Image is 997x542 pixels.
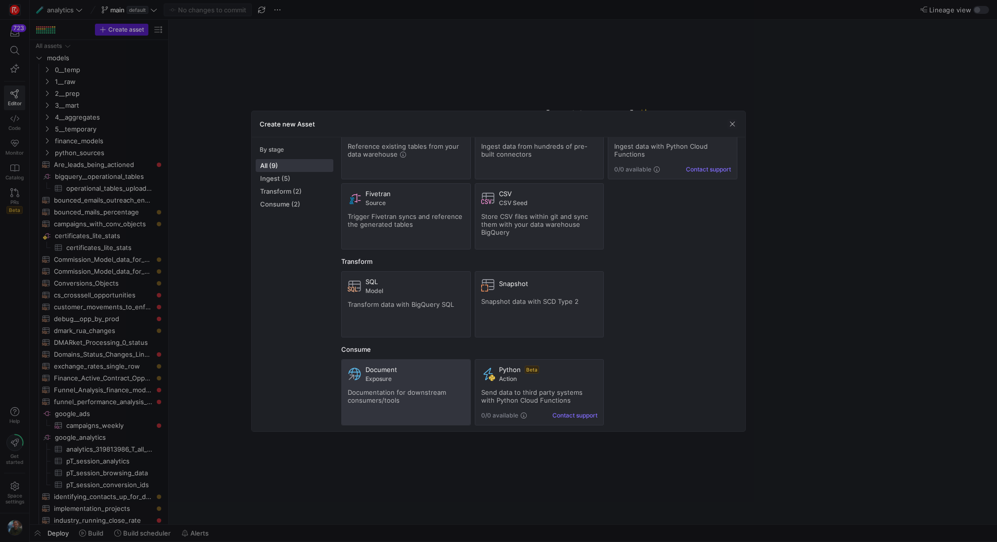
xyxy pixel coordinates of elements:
span: Ingest data with Python Cloud Functions [614,142,708,158]
span: CSV Seed [499,200,598,207]
span: Exposure [365,375,464,382]
span: Snapshot data with SCD Type 2 [481,297,579,305]
button: Contact support [552,412,597,419]
button: Reference existing tables from your data warehouse [341,113,471,179]
span: Trigger Fivetran syncs and reference the generated tables [348,212,462,228]
span: Source [365,200,464,207]
button: Transform (2) [256,185,333,198]
span: Action [499,375,598,382]
span: Ingest (5) [260,174,329,182]
span: Documentation for downstream consumers/tools [348,388,446,404]
span: Store CSV files within git and sync them with your data warehouse BigQuery [481,212,588,236]
span: Python [499,366,521,374]
button: PythonBetaActionSend data to third party systems with Python Cloud Functions0/0 availableContact ... [475,359,604,425]
span: Fivetran [365,190,391,198]
button: All (9) [256,159,333,172]
button: SnapshotSnapshot data with SCD Type 2 [475,271,604,337]
h3: Create new Asset [260,120,315,128]
button: FivetranSourceTrigger Fivetran syncs and reference the generated tables [341,183,471,250]
span: Transform data with BigQuery SQL [348,300,454,308]
span: Document [365,366,397,374]
div: By stage [260,146,333,153]
span: Ingest data from hundreds of pre-built connectors [481,142,588,158]
span: Send data to third party systems with Python Cloud Functions [481,388,583,404]
span: Snapshot [499,280,528,288]
button: Ingest data with Python Cloud Functions0/0 availableContact support [608,113,737,179]
span: Model [365,288,464,294]
div: Transform [341,257,737,265]
button: SQLModelTransform data with BigQuery SQL [341,271,471,337]
span: SQL [365,278,378,286]
span: All (9) [260,162,329,169]
button: Consume (2) [256,198,333,210]
button: DocumentExposureDocumentation for downstream consumers/tools [341,359,471,425]
span: Reference existing tables from your data warehouse [348,142,459,158]
span: Beta [525,366,539,374]
button: Ingest (5) [256,172,333,185]
button: Contact support [686,166,731,173]
span: 0/0 available [481,412,518,419]
span: Transform (2) [260,187,329,195]
button: CSVCSV SeedStore CSV files within git and sync them with your data warehouse BigQuery [475,183,604,250]
span: Consume (2) [260,200,329,208]
button: Ingest data from hundreds of pre-built connectors [475,113,604,179]
span: 0/0 available [614,166,651,173]
span: CSV [499,190,512,198]
div: Consume [341,345,737,353]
